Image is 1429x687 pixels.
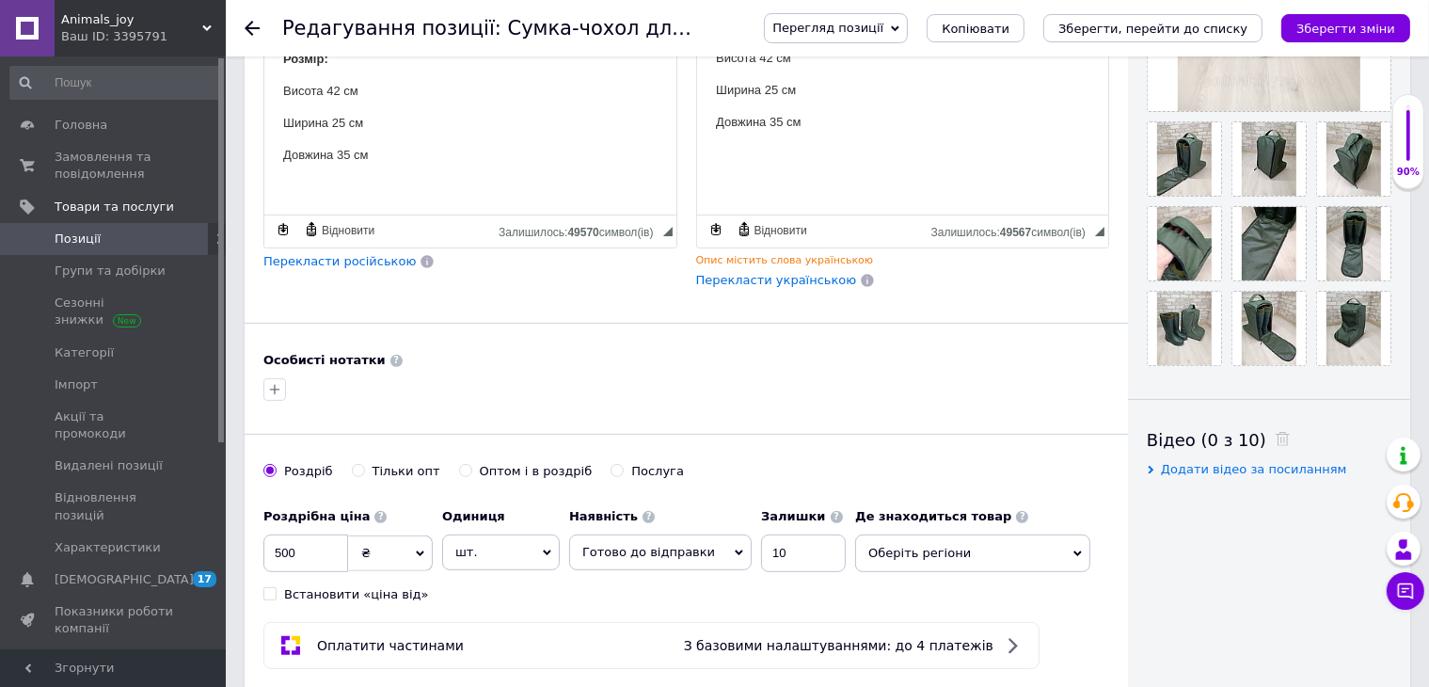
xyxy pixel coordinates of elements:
p: Міцна ручка, дає змогу з легкістю переносити у руці. [19,8,393,27]
span: Категорії [55,344,114,361]
span: Animals_joy [61,11,202,28]
div: 90% Якість заповнення [1392,94,1424,189]
div: Кiлькiсть символiв [499,221,662,239]
div: Кiлькiсть символiв [931,221,1095,239]
h1: Редагування позиції: Сумка-чохол для взуття, чохол для зберігання чобіт [282,17,1055,40]
div: Опис містить слова українською [696,253,1110,267]
span: Перегляд позиції [772,21,883,35]
b: Де знаходиться товар [855,509,1011,523]
span: Перекласти українською [696,273,857,287]
div: Оптом і в роздріб [480,463,593,480]
span: Розмір: [19,72,64,87]
span: Сезонні знижки [55,295,174,328]
button: Чат з покупцем [1387,572,1424,610]
a: Зробити резервну копію зараз [706,219,726,240]
span: Висота 42 см [19,72,94,86]
span: ₴ [361,546,371,560]
span: Акції та промокоди [55,408,174,442]
span: Висота 42 см [19,104,94,119]
span: Готово до відправки [582,545,715,559]
p: Сумка- чохол підходить для взуття розміром до 48. [19,7,393,26]
input: Пошук [9,66,222,100]
p: Сумка- чохол підходить для взуття розміром до 48. [19,40,393,59]
span: 17 [193,571,216,587]
span: Оплатити частинами [317,638,464,653]
p: Довжина 35 см [19,134,393,153]
a: Відновити [734,219,810,240]
span: Відновлення позицій [55,489,174,523]
input: 0 [263,535,348,572]
i: Зберегти зміни [1296,22,1395,36]
div: Послуга [631,463,684,480]
button: Копіювати [927,14,1024,42]
a: Відновити [301,219,377,240]
span: Розмір: [19,40,64,54]
input: - [761,535,846,572]
span: 49570 [567,226,598,239]
span: Характеристики [55,539,161,556]
b: Особисті нотатки [263,353,386,367]
span: Позиції [55,231,101,248]
b: Роздрібна ціна [263,509,370,523]
i: Зберегти, перейти до списку [1058,22,1247,36]
span: Потягніть для зміни розмірів [1095,227,1104,236]
span: Відновити [319,223,374,239]
span: Групи та добірки [55,263,166,280]
div: Встановити «ціна від» [284,586,429,603]
b: Наявність [569,509,638,523]
div: 90% [1393,166,1423,179]
p: Ширина 25 см [19,102,393,121]
span: Товари та послуги [55,199,174,216]
b: Одиниця [442,509,505,523]
div: Ваш ID: 3395791 [61,28,226,45]
a: Зробити резервну копію зараз [273,219,294,240]
span: Відео (0 з 10) [1147,430,1266,450]
span: Замовлення та повідомлення [55,149,174,183]
span: Відновити [752,223,807,239]
span: Видалені позиції [55,457,163,474]
span: Імпорт [55,376,98,393]
button: Зберегти зміни [1281,14,1410,42]
div: Повернутися назад [245,21,260,36]
p: Довжина 35 см [19,167,393,186]
span: 49567 [1000,226,1031,239]
span: [DEMOGRAPHIC_DATA] [55,571,194,588]
b: Залишки [761,509,825,523]
div: Роздріб [284,463,333,480]
span: Додати відео за посиланням [1161,462,1347,476]
span: Копіювати [942,22,1009,36]
span: Головна [55,117,107,134]
span: шт. [442,535,560,570]
span: Показники роботи компанії [55,603,174,637]
p: Ширина 25 см [19,135,393,154]
span: Оберіть регіони [855,535,1090,572]
span: Перекласти російською [263,254,416,268]
span: Потягніть для зміни розмірів [663,227,673,236]
button: Зберегти, перейти до списку [1043,14,1262,42]
span: З базовими налаштуваннями: до 4 платежів [684,638,993,653]
div: Тільки опт [373,463,440,480]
